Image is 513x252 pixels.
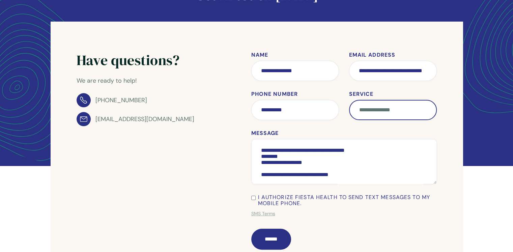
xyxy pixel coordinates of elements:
label: Message [251,130,437,136]
label: Name [251,52,339,58]
a: SMS Terms [251,208,275,219]
a: [PHONE_NUMBER] [77,93,147,107]
h2: Have questions? [77,52,194,68]
label: Phone Number [251,91,339,97]
a: [EMAIL_ADDRESS][DOMAIN_NAME] [77,112,194,126]
input: I authorize Fiesta Health to send text messages to my mobile phone. [251,196,256,200]
div: [EMAIL_ADDRESS][DOMAIN_NAME] [95,114,194,124]
img: Phone Icon - Doctor Webflow Template [77,93,91,107]
label: Service [349,91,437,97]
img: Email Icon - Doctor Webflow Template [77,112,91,126]
div: [PHONE_NUMBER] [95,95,147,105]
form: Contact Form [251,52,437,250]
span: I authorize Fiesta Health to send text messages to my mobile phone. [258,194,437,206]
p: We are ready to help! [77,76,194,86]
label: Email Address [349,52,437,58]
